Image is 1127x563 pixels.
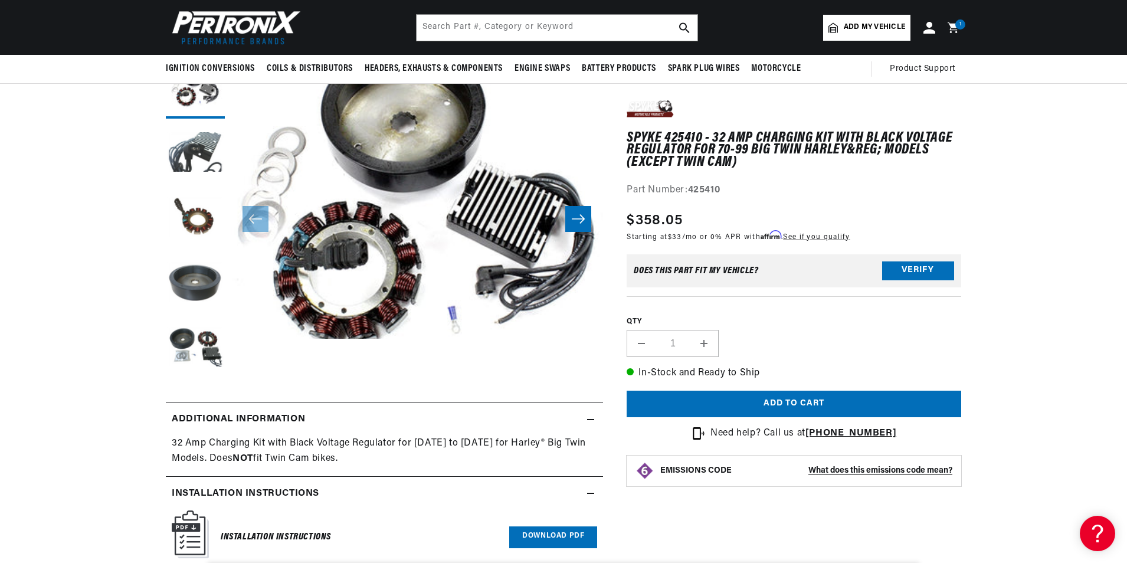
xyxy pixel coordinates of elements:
[172,510,209,558] img: Instruction Manual
[365,63,503,75] span: Headers, Exhausts & Components
[627,366,961,382] p: In-Stock and Ready to Ship
[668,63,740,75] span: Spark Plug Wires
[627,231,850,243] p: Starting at /mo or 0% APR with .
[668,234,682,241] span: $33
[959,19,962,30] span: 1
[660,466,952,476] button: EMISSIONS CODEWhat does this emissions code mean?
[166,60,225,119] button: Load image 1 in gallery view
[166,63,255,75] span: Ignition Conversions
[576,55,662,83] summary: Battery Products
[688,185,720,195] strong: 425410
[882,261,954,280] button: Verify
[761,231,781,240] span: Affirm
[166,125,225,184] button: Load image 2 in gallery view
[232,454,253,463] strong: NOT
[627,391,961,417] button: Add to cart
[582,63,656,75] span: Battery Products
[166,254,225,313] button: Load image 4 in gallery view
[172,412,305,427] h2: Additional information
[710,426,896,441] p: Need help? Call us at
[166,7,302,48] img: Pertronix
[671,15,697,41] button: search button
[267,63,353,75] span: Coils & Distributors
[509,55,576,83] summary: Engine Swaps
[515,63,570,75] span: Engine Swaps
[751,63,801,75] span: Motorcycle
[627,132,961,168] h1: Spyke 425410 - 32 Amp Charging Kit with Black Voltage Regulator for 70-99 Big Twin Harley&reg; Mo...
[745,55,807,83] summary: Motorcycle
[627,317,961,327] label: QTY
[172,486,319,502] h2: Installation instructions
[890,63,955,76] span: Product Support
[783,234,850,241] a: See if you qualify - Learn more about Affirm Financing (opens in modal)
[243,206,268,232] button: Slide left
[627,210,683,231] span: $358.05
[166,319,225,378] button: Load image 5 in gallery view
[635,461,654,480] img: Emissions code
[172,436,597,466] p: 32 Amp Charging Kit with Black Voltage Regulator for [DATE] to [DATE] for Harley® Big Twin Models...
[660,466,732,475] strong: EMISSIONS CODE
[509,526,597,548] a: Download PDF
[805,428,896,438] a: [PHONE_NUMBER]
[565,206,591,232] button: Slide right
[166,477,603,511] summary: Installation instructions
[166,55,261,83] summary: Ignition Conversions
[662,55,746,83] summary: Spark Plug Wires
[808,466,952,475] strong: What does this emissions code mean?
[844,22,905,33] span: Add my vehicle
[627,183,961,198] div: Part Number:
[166,402,603,437] summary: Additional information
[634,266,758,276] div: Does This part fit My vehicle?
[823,15,910,41] a: Add my vehicle
[890,55,961,83] summary: Product Support
[417,15,697,41] input: Search Part #, Category or Keyword
[166,189,225,248] button: Load image 3 in gallery view
[261,55,359,83] summary: Coils & Distributors
[359,55,509,83] summary: Headers, Exhausts & Components
[221,529,331,545] h6: Installation Instructions
[166,60,603,378] media-gallery: Gallery Viewer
